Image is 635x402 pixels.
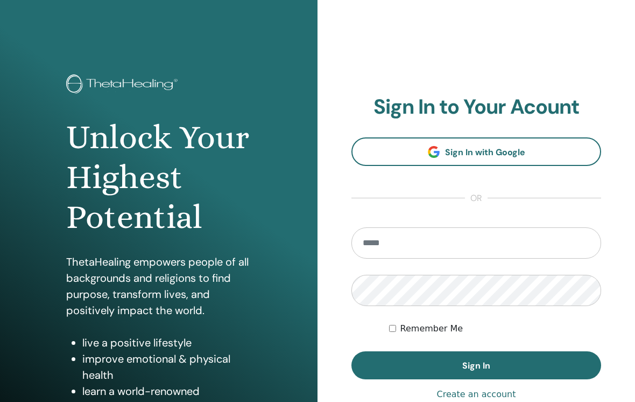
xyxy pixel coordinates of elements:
[351,95,601,120] h2: Sign In to Your Acount
[82,351,251,383] li: improve emotional & physical health
[462,360,490,371] span: Sign In
[400,322,463,335] label: Remember Me
[66,117,251,238] h1: Unlock Your Highest Potential
[465,192,488,205] span: or
[351,351,601,379] button: Sign In
[436,388,516,401] a: Create an account
[351,137,601,166] a: Sign In with Google
[445,147,525,158] span: Sign In with Google
[66,254,251,318] p: ThetaHealing empowers people of all backgrounds and religions to find purpose, transform lives, a...
[389,322,601,335] div: Keep me authenticated indefinitely or until I manually logout
[82,335,251,351] li: live a positive lifestyle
